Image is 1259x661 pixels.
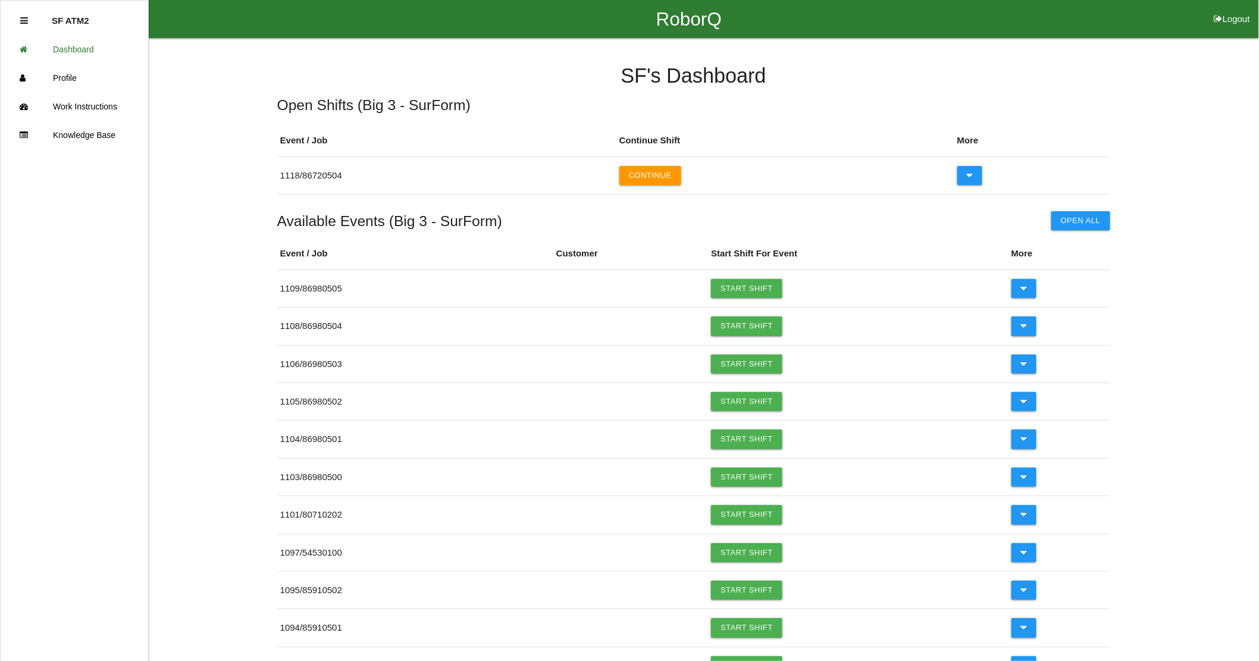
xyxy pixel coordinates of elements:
[711,392,782,411] a: Start Shift
[1,64,148,92] a: Profile
[711,505,782,524] a: Start Shift
[277,125,616,156] th: Event / Job
[277,308,553,345] td: 1108 / 86980504
[277,572,553,609] td: 1095 / 85910502
[553,238,708,270] th: Customer
[277,270,553,307] td: 1109 / 86980505
[1,35,148,64] a: Dashboard
[711,618,782,637] a: Start Shift
[277,156,616,194] td: 1118 / 86720504
[277,534,553,571] td: 1097 / 54530100
[616,125,954,156] th: Continue Shift
[1,92,148,121] a: Work Instructions
[711,543,782,562] a: Start Shift
[277,238,553,270] th: Event / Job
[277,213,502,229] h5: Available Events ( Big 3 - SurForm )
[277,496,553,534] td: 1101 / 80710202
[708,238,1009,270] th: Start Shift For Event
[954,125,1110,156] th: More
[619,166,681,185] button: Continue
[20,7,28,35] div: Close
[1051,211,1110,230] button: Open All
[277,421,553,458] td: 1104 / 86980501
[52,7,89,26] p: SF ATM2
[711,355,782,374] a: Start Shift
[711,317,782,336] a: Start Shift
[711,430,782,449] a: Start Shift
[711,279,782,298] a: Start Shift
[277,65,1110,87] h4: SF 's Dashboard
[711,581,782,600] a: Start Shift
[277,383,553,421] td: 1105 / 86980502
[277,458,553,496] td: 1103 / 86980500
[1009,238,1110,270] th: More
[277,609,553,647] td: 1094 / 85910501
[277,97,1110,113] h5: Open Shifts ( Big 3 - SurForm )
[1,121,148,149] a: Knowledge Base
[277,345,553,383] td: 1106 / 86980503
[711,468,782,487] a: Start Shift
